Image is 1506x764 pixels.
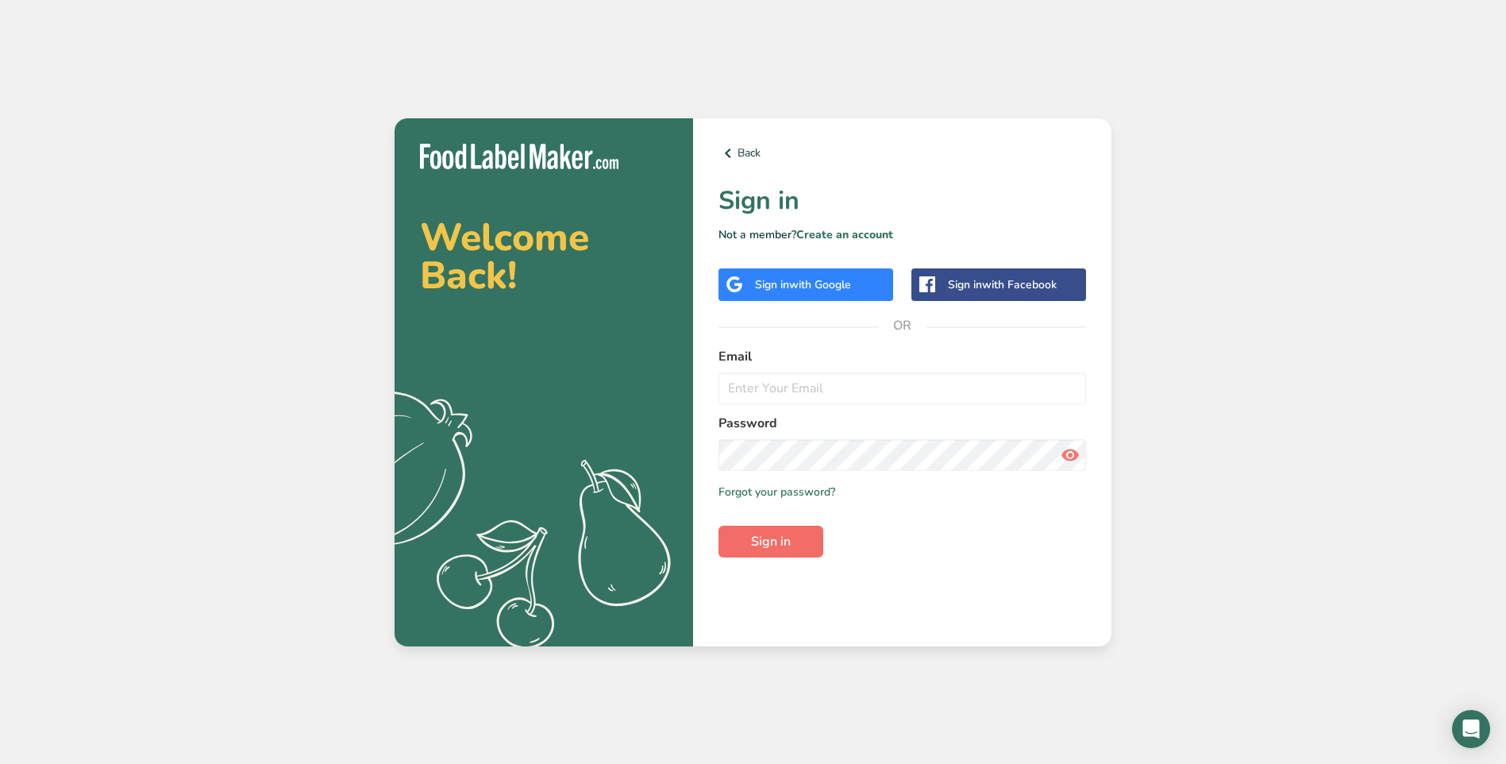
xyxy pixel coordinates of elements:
[420,218,668,295] h2: Welcome Back!
[718,347,1086,366] label: Email
[751,532,791,551] span: Sign in
[718,526,823,558] button: Sign in
[789,277,851,292] span: with Google
[948,276,1057,293] div: Sign in
[1452,710,1490,748] div: Open Intercom Messenger
[796,227,893,242] a: Create an account
[718,484,835,500] a: Forgot your password?
[879,302,926,349] span: OR
[718,414,1086,433] label: Password
[718,226,1086,243] p: Not a member?
[755,276,851,293] div: Sign in
[718,144,1086,163] a: Back
[982,277,1057,292] span: with Facebook
[718,372,1086,404] input: Enter Your Email
[420,144,618,170] img: Food Label Maker
[718,182,1086,220] h1: Sign in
